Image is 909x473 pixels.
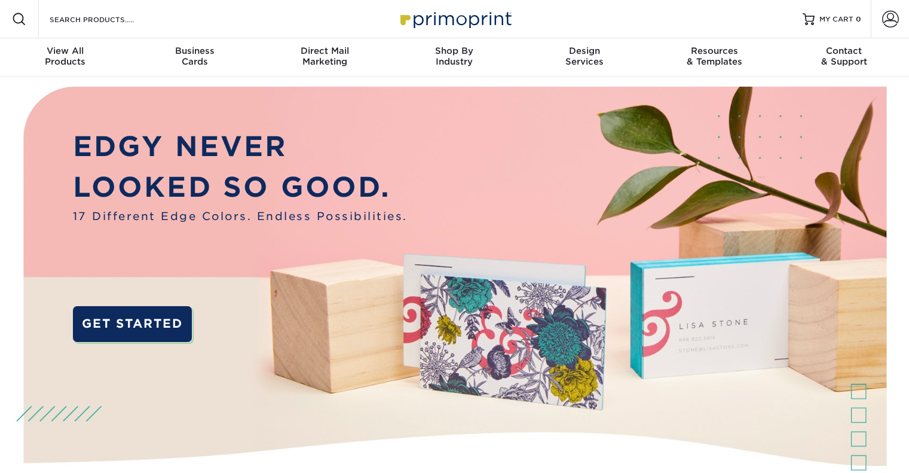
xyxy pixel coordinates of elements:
div: Industry [390,45,519,67]
span: Direct Mail [260,45,390,56]
a: GET STARTED [73,306,192,342]
span: MY CART [819,14,853,25]
p: LOOKED SO GOOD. [73,167,408,207]
span: 0 [856,15,861,23]
a: DesignServices [519,38,649,77]
span: Contact [779,45,909,56]
a: Resources& Templates [649,38,779,77]
a: BusinessCards [130,38,259,77]
div: Cards [130,45,259,67]
a: Direct MailMarketing [260,38,390,77]
div: & Support [779,45,909,67]
a: Contact& Support [779,38,909,77]
span: Business [130,45,259,56]
span: Design [519,45,649,56]
p: EDGY NEVER [73,126,408,167]
span: 17 Different Edge Colors. Endless Possibilities. [73,208,408,224]
span: Shop By [390,45,519,56]
input: SEARCH PRODUCTS..... [48,12,165,26]
a: Shop ByIndustry [390,38,519,77]
div: & Templates [649,45,779,67]
div: Services [519,45,649,67]
img: Primoprint [395,6,515,32]
span: Resources [649,45,779,56]
div: Marketing [260,45,390,67]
